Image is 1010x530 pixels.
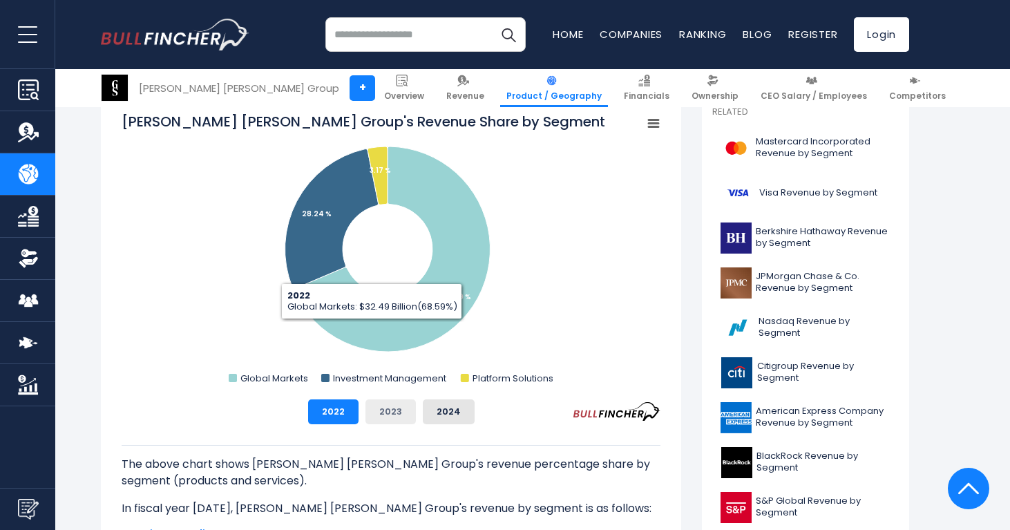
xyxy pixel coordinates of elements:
a: Companies [600,27,663,41]
img: SPGI logo [721,492,752,523]
img: NDAQ logo [721,312,754,343]
a: Financials [618,69,676,107]
span: Nasdaq Revenue by Segment [759,316,890,339]
a: Nasdaq Revenue by Segment [712,309,899,347]
tspan: 28.24 % [302,209,332,219]
img: MA logo [721,133,752,164]
span: CEO Salary / Employees [761,91,867,102]
a: Login [854,17,909,52]
span: Financials [624,91,669,102]
a: American Express Company Revenue by Segment [712,399,899,437]
a: Product / Geography [500,69,608,107]
a: Ranking [679,27,726,41]
tspan: 68.59 % [442,292,471,302]
span: American Express Company Revenue by Segment [756,406,890,429]
button: Search [491,17,526,52]
img: JPM logo [721,267,752,299]
button: 2022 [308,399,359,424]
a: Competitors [883,69,952,107]
span: Revenue [446,91,484,102]
img: BRK-B logo [721,223,752,254]
span: Citigroup Revenue by Segment [757,361,890,384]
text: Global Markets [240,372,308,385]
p: In fiscal year [DATE], [PERSON_NAME] [PERSON_NAME] Group's revenue by segment is as follows: [122,500,660,517]
a: Home [553,27,583,41]
span: Ownership [692,91,739,102]
a: Citigroup Revenue by Segment [712,354,899,392]
span: Berkshire Hathaway Revenue by Segment [756,226,890,249]
a: BlackRock Revenue by Segment [712,444,899,482]
span: BlackRock Revenue by Segment [756,451,890,474]
span: Overview [384,91,424,102]
div: [PERSON_NAME] [PERSON_NAME] Group [139,80,339,96]
span: Visa Revenue by Segment [759,187,877,199]
a: Overview [378,69,430,107]
button: 2023 [365,399,416,424]
p: Related [712,106,899,118]
a: JPMorgan Chase & Co. Revenue by Segment [712,264,899,302]
a: Revenue [440,69,490,107]
img: C logo [721,357,753,388]
span: Competitors [889,91,946,102]
a: Visa Revenue by Segment [712,174,899,212]
button: 2024 [423,399,475,424]
p: The above chart shows [PERSON_NAME] [PERSON_NAME] Group's revenue percentage share by segment (pr... [122,456,660,489]
text: Investment Management [333,372,446,385]
tspan: 3.17 % [370,165,391,176]
img: GS logo [102,75,128,101]
span: JPMorgan Chase & Co. Revenue by Segment [756,271,890,294]
img: AXP logo [721,402,752,433]
a: Register [788,27,837,41]
img: V logo [721,178,755,209]
a: Ownership [685,69,745,107]
span: S&P Global Revenue by Segment [756,495,890,519]
img: Ownership [18,248,39,269]
a: Blog [743,27,772,41]
span: Product / Geography [506,91,602,102]
img: bullfincher logo [101,19,249,50]
a: + [350,75,375,101]
text: Platform Solutions [473,372,553,385]
svg: Goldman Sachs Group's Revenue Share by Segment [122,112,660,388]
a: Berkshire Hathaway Revenue by Segment [712,219,899,257]
a: S&P Global Revenue by Segment [712,489,899,527]
tspan: [PERSON_NAME] [PERSON_NAME] Group's Revenue Share by Segment [122,112,605,131]
span: Mastercard Incorporated Revenue by Segment [756,136,890,160]
a: CEO Salary / Employees [754,69,873,107]
a: Mastercard Incorporated Revenue by Segment [712,129,899,167]
img: BLK logo [721,447,752,478]
a: Go to homepage [101,19,249,50]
